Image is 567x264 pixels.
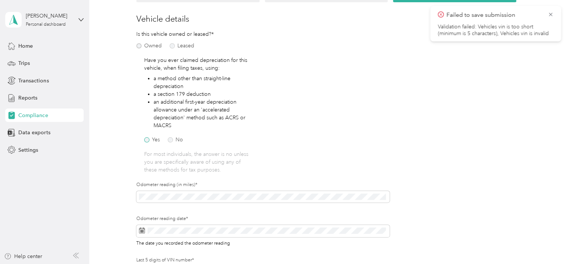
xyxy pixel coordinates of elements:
div: Personal dashboard [26,22,66,27]
span: The date you recorded the odometer reading [136,239,230,246]
label: Leased [170,43,194,48]
p: Failed to save submission [446,10,542,20]
span: Compliance [18,111,48,119]
span: Reports [18,94,37,102]
span: Home [18,42,33,50]
label: Last 5 digits of VIN number* [136,257,390,264]
label: Owned [136,43,162,48]
label: Odometer reading (in miles)* [136,182,390,188]
li: a method other than straight-line depreciation [154,75,251,90]
span: Settings [18,146,38,154]
p: Is this vehicle owned or leased?* [136,30,218,38]
li: a section 179 deduction [154,90,251,98]
h3: Vehicle details [136,13,516,25]
label: Yes [144,137,160,142]
label: No [168,137,183,142]
button: Help center [4,252,42,260]
label: Odometer reading date* [136,216,390,222]
span: Trips [18,59,30,67]
li: an additional first-year depreciation allowance under an 'accelerated depreciation' method such a... [154,98,251,129]
li: Validation failed: Vehicles vin is too short (minimum is 5 characters), Vehicles vin is invalid [438,23,554,37]
iframe: Everlance-gr Chat Button Frame [525,222,567,264]
p: For most individuals, the answer is no unless you are specifically aware of using any of these me... [144,150,251,174]
span: Transactions [18,77,49,85]
div: [PERSON_NAME] [26,12,72,20]
span: Data exports [18,129,50,136]
p: Have you ever claimed depreciation for this vehicle, when filing taxes, using: [144,56,251,72]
